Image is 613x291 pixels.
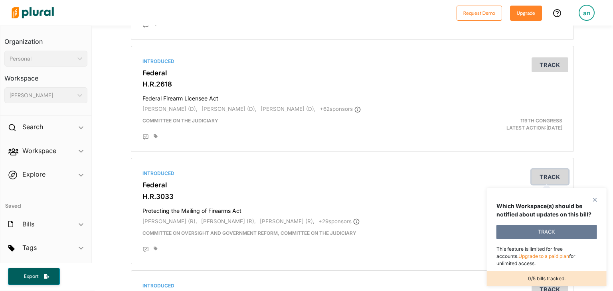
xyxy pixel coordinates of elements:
[142,282,562,289] div: Introduced
[318,218,360,224] span: + 29 sponsor s
[260,218,314,224] span: [PERSON_NAME] (R),
[10,91,74,100] div: [PERSON_NAME]
[22,122,43,131] h2: Search
[424,230,568,244] div: Latest Action: [DATE]
[0,192,91,212] h4: Saved
[487,275,607,282] p: 0/5 bills tracked.
[424,117,568,132] div: Latest Action: [DATE]
[579,5,595,21] div: an
[142,218,197,224] span: [PERSON_NAME] (R),
[202,106,257,112] span: [PERSON_NAME] (D),
[142,69,562,77] h3: Federal
[142,246,149,253] div: Add Position Statement
[4,67,87,84] h3: Workspace
[142,134,149,140] div: Add Position Statement
[142,181,562,189] h3: Federal
[142,204,562,214] h4: Protecting the Mailing of Firearms Act
[320,106,361,112] span: + 62 sponsor s
[518,253,569,259] a: Upgrade to a paid plan
[142,58,562,65] div: Introduced
[142,230,356,236] span: Committee on Oversight and Government Reform, Committee on the Judiciary
[457,6,502,21] button: Request Demo
[142,118,218,124] span: Committee on the Judiciary
[496,246,597,267] div: This feature is limited for free accounts. for unlimited access.
[18,273,44,280] span: Export
[142,91,562,102] h4: Federal Firearm Licensee Act
[154,134,158,139] div: Add tags
[532,169,568,184] button: Track
[572,2,601,24] a: an
[496,202,597,218] p: Which Workspace(s) should be notified about updates on this bill?
[22,146,56,155] h2: Workspace
[261,106,316,112] span: [PERSON_NAME] (D),
[496,225,597,239] button: TRACK
[142,193,562,201] h3: H.R.3033
[510,6,542,21] button: Upgrade
[10,55,74,63] div: Personal
[22,220,34,228] h2: Bills
[457,9,502,17] a: Request Demo
[4,30,87,47] h3: Organization
[510,9,542,17] a: Upgrade
[142,80,562,88] h3: H.R.2618
[520,118,562,124] span: 119th Congress
[201,218,256,224] span: [PERSON_NAME] (R),
[8,268,60,285] button: Export
[142,106,198,112] span: [PERSON_NAME] (D),
[154,246,158,251] div: Add tags
[142,170,562,177] div: Introduced
[532,57,568,72] button: Track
